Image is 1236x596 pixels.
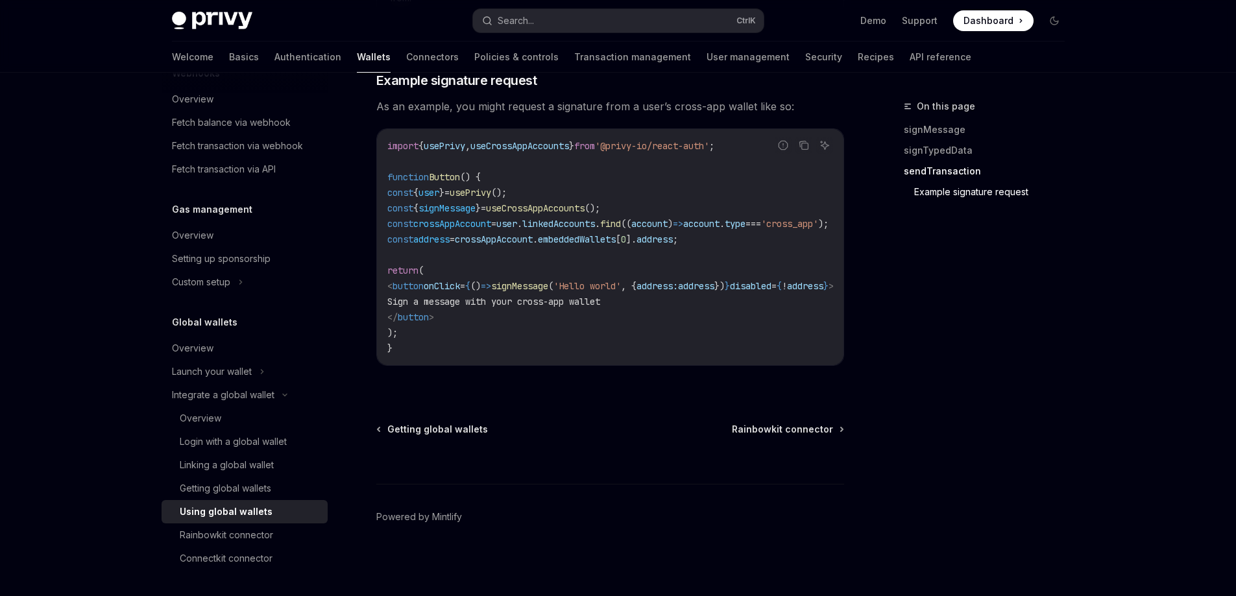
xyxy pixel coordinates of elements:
span: Rainbowkit connector [732,423,833,436]
a: Overview [162,407,328,430]
span: ); [818,218,829,230]
div: Getting global wallets [180,481,271,496]
a: Basics [229,42,259,73]
div: Overview [180,411,221,426]
a: Wallets [357,42,391,73]
button: Toggle dark mode [1044,10,1065,31]
span: (( [621,218,631,230]
span: ; [709,140,714,152]
div: Fetch balance via webhook [172,115,291,130]
span: = [491,218,496,230]
span: = [460,280,465,292]
span: type [725,218,745,230]
span: Ctrl K [736,16,756,26]
span: } [725,280,730,292]
a: Authentication [274,42,341,73]
span: 0 [621,233,626,245]
span: === [745,218,761,230]
span: ! [782,280,787,292]
a: sendTransaction [904,161,1075,182]
span: 'cross_app' [761,218,818,230]
span: () { [460,171,481,183]
span: useCrossAppAccounts [486,202,585,214]
span: button [398,311,429,323]
span: return [387,265,418,276]
a: Overview [162,88,328,111]
a: Connectkit connector [162,547,328,570]
span: Button [429,171,460,183]
a: Support [902,14,938,27]
button: Report incorrect code [775,137,792,154]
span: (); [585,202,600,214]
span: disabled [730,280,771,292]
span: const [387,218,413,230]
span: function [387,171,429,183]
span: (); [491,187,507,198]
span: < [387,280,393,292]
div: Fetch transaction via API [172,161,276,177]
span: . [595,218,600,230]
button: Search...CtrlK [473,9,764,32]
div: Overview [172,228,213,243]
div: Custom setup [172,274,230,290]
a: Welcome [172,42,213,73]
span: account [631,218,668,230]
h5: Gas management [172,202,252,217]
span: . [720,218,725,230]
span: , [465,140,470,152]
span: crossAppAccount [413,218,491,230]
span: { [413,202,418,214]
span: Getting global wallets [387,423,488,436]
span: user [496,218,517,230]
a: Fetch transaction via API [162,158,328,181]
a: Security [805,42,842,73]
span: ( [548,280,553,292]
span: [ [616,233,621,245]
span: import [387,140,418,152]
span: </ [387,311,398,323]
div: Integrate a global wallet [172,387,274,403]
span: account [683,218,720,230]
span: As an example, you might request a signature from a user’s cross-app wallet like so: [376,97,844,115]
a: Rainbowkit connector [732,423,843,436]
span: signMessage [418,202,476,214]
span: } [476,202,481,214]
div: Overview [172,91,213,107]
span: { [418,140,424,152]
div: Using global wallets [180,504,273,519]
span: address [413,233,450,245]
span: crossAppAccount [455,233,533,245]
span: { [465,280,470,292]
span: . [533,233,538,245]
span: address [636,233,673,245]
a: Setting up sponsorship [162,247,328,270]
a: Linking a global wallet [162,453,328,477]
div: Login with a global wallet [180,434,287,449]
span: ) [668,218,673,230]
span: => [673,218,683,230]
span: = [450,233,455,245]
a: API reference [910,42,971,73]
a: Getting global wallets [162,477,328,500]
span: => [481,280,491,292]
a: Policies & controls [474,42,559,73]
span: } [823,280,829,292]
a: Dashboard [953,10,1034,31]
div: Overview [172,340,213,356]
span: ); [387,327,398,339]
span: ; [673,233,678,245]
div: Connectkit connector [180,551,273,566]
a: Login with a global wallet [162,430,328,453]
span: from [574,140,595,152]
a: Example signature request [914,182,1075,202]
a: Demo [860,14,886,27]
button: Ask AI [816,137,833,154]
span: address [787,280,823,292]
div: Rainbowkit connector [180,527,273,543]
a: Connectors [406,42,459,73]
span: ]. [626,233,636,245]
a: Recipes [858,42,894,73]
div: Linking a global wallet [180,457,274,473]
span: , { [621,280,636,292]
a: Rainbowkit connector [162,523,328,547]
